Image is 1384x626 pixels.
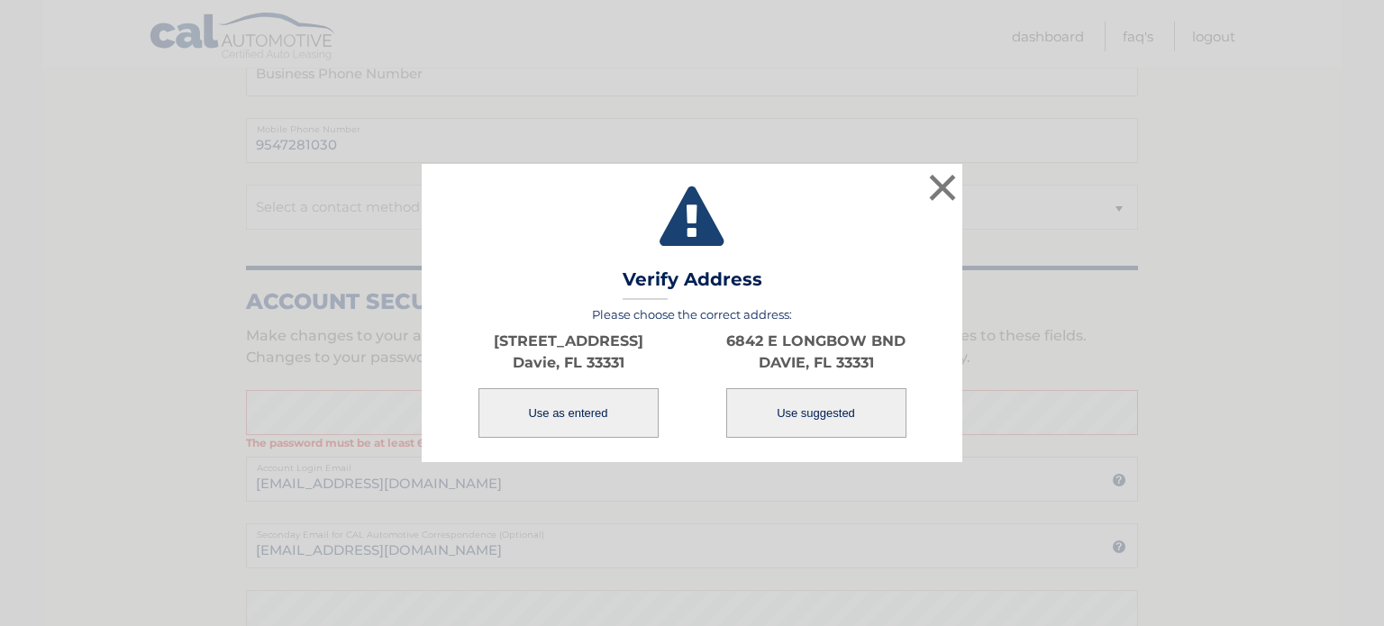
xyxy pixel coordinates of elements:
h3: Verify Address [623,268,762,300]
button: × [924,169,961,205]
div: Please choose the correct address: [444,307,940,440]
p: 6842 E LONGBOW BND DAVIE, FL 33331 [692,331,940,374]
button: Use as entered [478,388,659,438]
button: Use suggested [726,388,906,438]
p: [STREET_ADDRESS] Davie, FL 33331 [444,331,692,374]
